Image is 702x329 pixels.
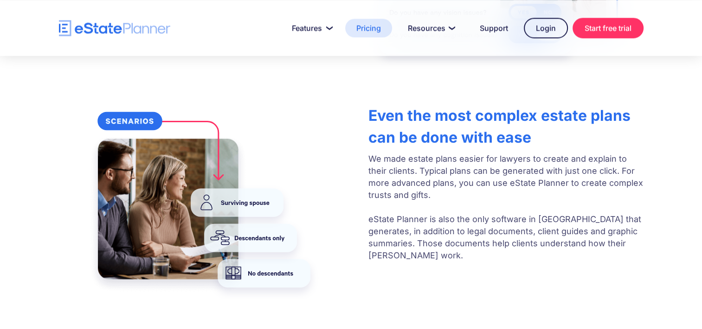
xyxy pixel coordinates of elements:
a: Login [524,18,568,38]
strong: Even the most complex estate plans can be done with ease [368,106,631,146]
a: Pricing [345,19,392,37]
a: Resources [397,19,464,37]
a: home [59,20,170,36]
img: eState Planner simplifying estate planning for lawyers and financial planners [86,100,322,299]
p: We made estate plans easier for lawyers to create and explain to their clients. Typical plans can... [368,152,643,261]
a: Start free trial [573,18,644,38]
a: Features [281,19,341,37]
a: Support [469,19,519,37]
